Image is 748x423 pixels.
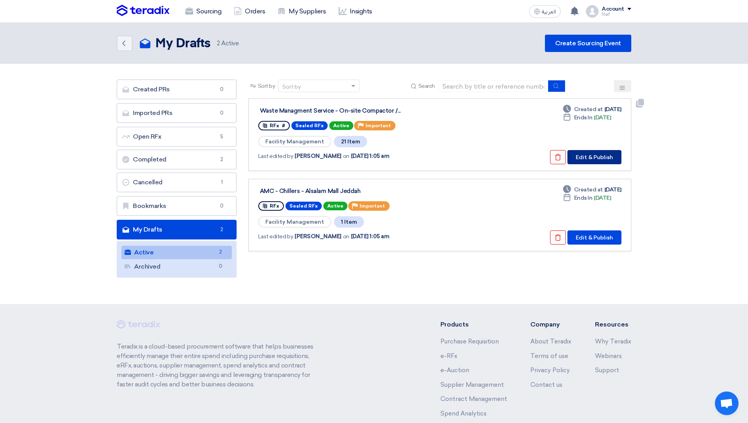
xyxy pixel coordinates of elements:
[334,136,367,147] span: 21 Item
[595,367,619,374] a: Support
[530,338,571,345] a: About Teradix
[117,5,170,17] img: Teradix logo
[117,342,323,389] p: Teradix is a cloud-based procurement software that helps businesses efficiently manage their enti...
[217,226,227,234] span: 2
[530,381,562,388] a: Contact us
[440,395,507,403] a: Contract Management
[529,5,561,18] button: العربية
[574,194,593,202] span: Ends In
[351,152,389,160] span: [DATE] 1:05 am
[440,320,507,329] li: Products
[440,410,487,417] a: Spend Analytics
[595,352,622,360] a: Webinars
[418,82,435,90] span: Search
[567,150,621,164] button: Edit & Publish
[329,121,353,130] span: Active
[217,156,227,163] span: 2
[217,178,227,186] span: 1
[595,338,631,345] a: Why Teradix
[258,216,331,228] span: Facility Management
[530,352,568,360] a: Terms of use
[530,367,570,374] a: Privacy Policy
[285,202,322,210] span: Sealed RFx
[258,152,293,160] span: Last edited by
[228,3,271,20] a: Orders
[545,35,631,52] a: Create Sourcing Event
[282,83,301,91] div: Sort by
[574,113,593,122] span: Ends In
[217,109,227,117] span: 0
[530,320,571,329] li: Company
[216,262,226,271] span: 0
[440,367,469,374] a: e-Auction
[343,232,349,241] span: on
[117,127,237,147] a: Open RFx5
[563,186,621,194] div: [DATE]
[217,39,239,48] span: Active
[291,121,328,130] span: Sealed RFx
[217,85,227,93] span: 0
[258,232,293,241] span: Last edited by
[542,9,556,15] span: العربية
[360,203,385,209] span: Important
[117,103,237,123] a: Imported PRs0
[117,150,237,169] a: Completed2
[574,105,603,113] span: Created at
[574,186,603,194] span: Created at
[343,152,349,160] span: on
[595,320,631,329] li: Resources
[258,82,275,90] span: Sort by
[117,220,237,239] a: My Drafts2
[366,123,391,128] span: Important
[323,202,347,210] span: Active
[155,36,211,52] h2: My Drafts
[334,216,364,228] span: 1 Item
[563,194,611,202] div: [DATE]
[602,12,631,17] div: Naif
[270,203,279,209] span: RFx
[121,260,232,273] a: Archived
[117,173,237,192] a: Cancelled1
[258,136,331,147] span: Facility Management
[586,5,599,18] img: profile_test.png
[567,230,621,245] button: Edit & Publish
[351,232,389,241] span: [DATE] 1:05 am
[121,246,232,259] a: Active
[332,3,379,20] a: Insights
[282,123,285,128] span: #
[440,381,504,388] a: Supplier Management
[440,338,499,345] a: Purchase Requisition
[117,196,237,216] a: Bookmarks0
[117,80,237,99] a: Created PRs0
[179,3,228,20] a: Sourcing
[217,133,227,141] span: 5
[217,202,227,210] span: 0
[295,232,341,241] span: [PERSON_NAME]
[271,3,332,20] a: My Suppliers
[295,152,341,160] span: [PERSON_NAME]
[715,391,739,415] div: Open chat
[438,80,548,92] input: Search by title or reference number
[216,248,226,256] span: 2
[260,187,457,195] div: AMC - Chillers - Alsalam Mall Jeddah
[440,352,457,360] a: e-RFx
[270,123,279,128] span: RFx
[602,6,624,13] div: Account
[260,107,457,114] div: Waste Managment Service - On-site Compactor / Capacity (20) CBM & Vertical Bailing Press
[563,113,611,122] div: [DATE]
[563,105,621,113] div: [DATE]
[217,40,220,47] span: 2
